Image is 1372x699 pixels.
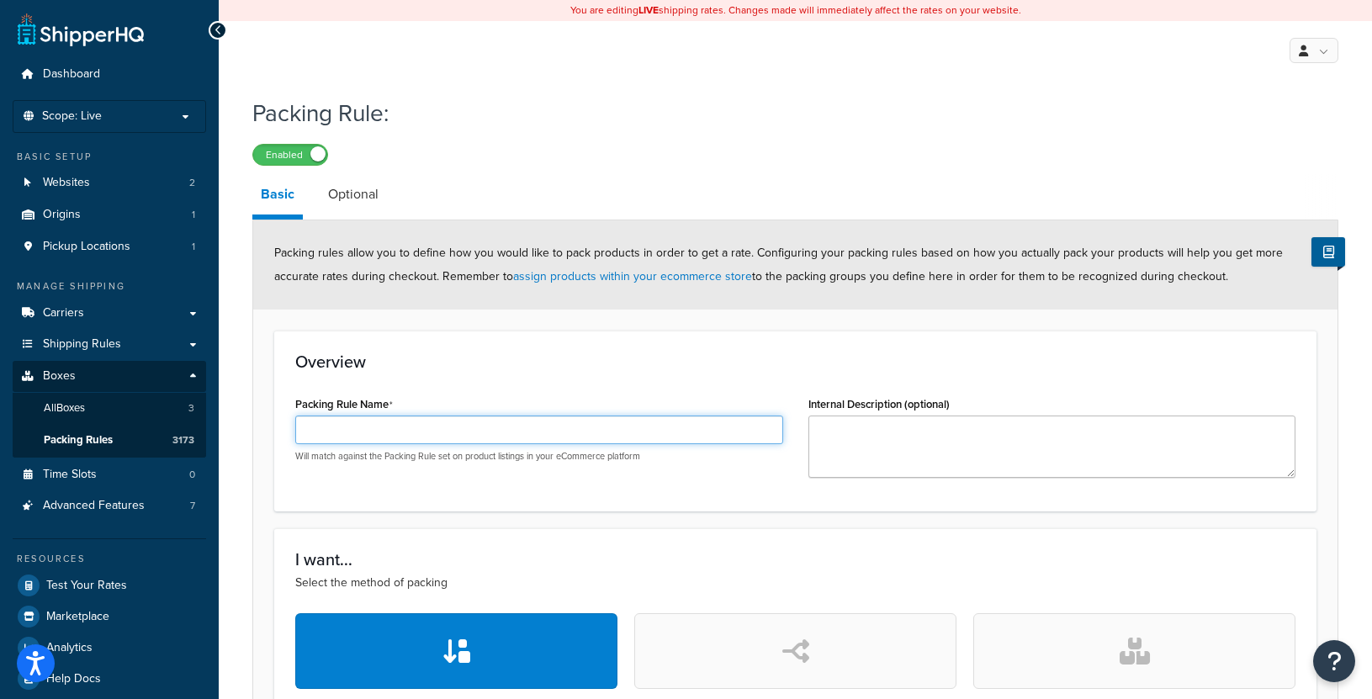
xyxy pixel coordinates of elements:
p: Will match against the Packing Rule set on product listings in your eCommerce platform [295,450,783,463]
a: Pickup Locations1 [13,231,206,262]
a: Packing Rules3173 [13,425,206,456]
a: Time Slots0 [13,459,206,490]
button: Show Help Docs [1311,237,1345,267]
span: 2 [189,176,195,190]
a: Analytics [13,633,206,663]
button: Open Resource Center [1313,640,1355,682]
span: Carriers [43,306,84,320]
span: 1 [192,240,195,254]
span: 0 [189,468,195,482]
li: Boxes [13,361,206,457]
label: Enabled [253,145,327,165]
span: 3173 [172,433,194,447]
span: Boxes [43,369,76,384]
span: Packing rules allow you to define how you would like to pack products in order to get a rate. Con... [274,244,1283,285]
b: LIVE [638,3,659,18]
div: Manage Shipping [13,279,206,294]
h3: I want... [295,550,1295,569]
span: Pickup Locations [43,240,130,254]
label: Internal Description (optional) [808,398,950,410]
a: Marketplace [13,601,206,632]
li: Origins [13,199,206,230]
span: Origins [43,208,81,222]
a: Optional [320,174,387,214]
li: Pickup Locations [13,231,206,262]
a: Advanced Features7 [13,490,206,522]
h3: Overview [295,352,1295,371]
span: Websites [43,176,90,190]
a: Test Your Rates [13,570,206,601]
li: Advanced Features [13,490,206,522]
li: Packing Rules [13,425,206,456]
div: Basic Setup [13,150,206,164]
span: Advanced Features [43,499,145,513]
span: Dashboard [43,67,100,82]
span: Help Docs [46,672,101,686]
span: 7 [190,499,195,513]
a: Basic [252,174,303,220]
a: Carriers [13,298,206,329]
a: Origins1 [13,199,206,230]
a: Dashboard [13,59,206,90]
span: Scope: Live [42,109,102,124]
div: Resources [13,552,206,566]
span: Test Your Rates [46,579,127,593]
span: Time Slots [43,468,97,482]
a: Shipping Rules [13,329,206,360]
span: 3 [188,401,194,416]
h1: Packing Rule: [252,97,1317,130]
a: Boxes [13,361,206,392]
li: Websites [13,167,206,199]
span: Packing Rules [44,433,113,447]
span: 1 [192,208,195,222]
a: AllBoxes3 [13,393,206,424]
p: Select the method of packing [295,574,1295,592]
a: Help Docs [13,664,206,694]
span: Shipping Rules [43,337,121,352]
span: Analytics [46,641,93,655]
a: assign products within your ecommerce store [513,267,752,285]
li: Time Slots [13,459,206,490]
span: Marketplace [46,610,109,624]
a: Websites2 [13,167,206,199]
label: Packing Rule Name [295,398,393,411]
span: All Boxes [44,401,85,416]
